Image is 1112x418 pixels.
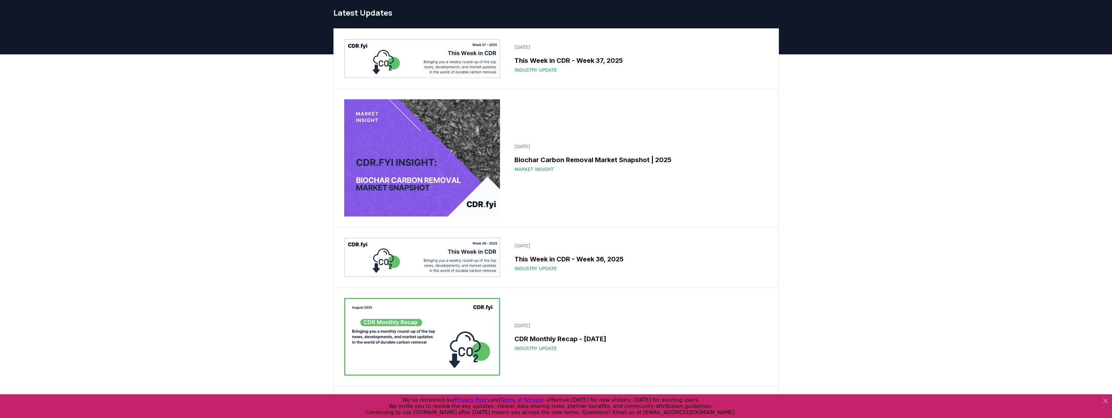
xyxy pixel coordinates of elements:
[514,56,764,65] h3: This Week in CDR - Week 37, 2025
[514,67,557,73] span: Industry Update
[511,40,768,77] a: [DATE]This Week in CDR - Week 37, 2025Industry Update
[344,298,500,376] img: CDR Monthly Recap - August 2025 blog post image
[514,322,764,329] p: [DATE]
[511,318,768,355] a: [DATE]CDR Monthly Recap - [DATE]Industry Update
[514,44,764,50] p: [DATE]
[514,345,557,352] span: Industry Update
[511,139,768,176] a: [DATE]Biochar Carbon Removal Market Snapshot | 2025Market Insight
[514,265,557,272] span: Industry Update
[333,7,779,18] h1: Latest Updates
[344,238,500,277] img: This Week in CDR - Week 36, 2025 blog post image
[514,143,764,150] p: [DATE]
[514,254,764,264] h3: This Week in CDR - Week 36, 2025
[514,334,764,344] h3: CDR Monthly Recap - [DATE]
[344,39,500,78] img: This Week in CDR - Week 37, 2025 blog post image
[514,243,764,249] p: [DATE]
[514,155,764,165] h3: Biochar Carbon Removal Market Snapshot | 2025
[344,99,500,216] img: Biochar Carbon Removal Market Snapshot | 2025 blog post image
[514,166,554,173] span: Market Insight
[511,239,768,276] a: [DATE]This Week in CDR - Week 36, 2025Industry Update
